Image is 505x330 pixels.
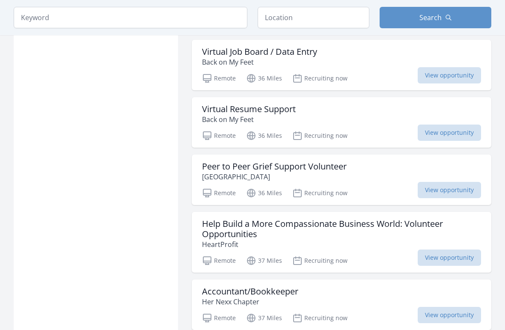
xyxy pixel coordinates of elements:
p: Remote [202,74,236,84]
p: 37 Miles [246,256,282,266]
h3: Virtual Job Board / Data Entry [202,47,317,57]
a: Virtual Resume Support Back on My Feet Remote 36 Miles Recruiting now View opportunity [192,98,491,148]
p: HeartProfit [202,240,481,250]
span: View opportunity [418,125,481,141]
span: View opportunity [418,68,481,84]
span: View opportunity [418,307,481,324]
span: Search [419,12,442,23]
p: 36 Miles [246,131,282,141]
h3: Accountant/Bookkeeper [202,287,298,297]
p: 36 Miles [246,188,282,199]
p: Remote [202,188,236,199]
p: Back on My Feet [202,115,296,125]
h3: Help Build a More Compassionate Business World: Volunteer Opportunities [202,219,481,240]
p: Remote [202,256,236,266]
p: Recruiting now [292,188,348,199]
input: Keyword [14,7,247,28]
a: Help Build a More Compassionate Business World: Volunteer Opportunities HeartProfit Remote 37 Mil... [192,212,491,273]
a: Virtual Job Board / Data Entry Back on My Feet Remote 36 Miles Recruiting now View opportunity [192,40,491,91]
span: View opportunity [418,250,481,266]
p: Her Nexx Chapter [202,297,298,307]
p: Recruiting now [292,74,348,84]
p: Recruiting now [292,131,348,141]
a: Peer to Peer Grief Support Volunteer [GEOGRAPHIC_DATA] Remote 36 Miles Recruiting now View opport... [192,155,491,205]
p: Recruiting now [292,313,348,324]
p: Remote [202,313,236,324]
p: [GEOGRAPHIC_DATA] [202,172,347,182]
span: View opportunity [418,182,481,199]
p: Recruiting now [292,256,348,266]
h3: Virtual Resume Support [202,104,296,115]
p: 37 Miles [246,313,282,324]
p: Back on My Feet [202,57,317,68]
input: Location [258,7,369,28]
h3: Peer to Peer Grief Support Volunteer [202,162,347,172]
p: 36 Miles [246,74,282,84]
p: Remote [202,131,236,141]
button: Search [380,7,491,28]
